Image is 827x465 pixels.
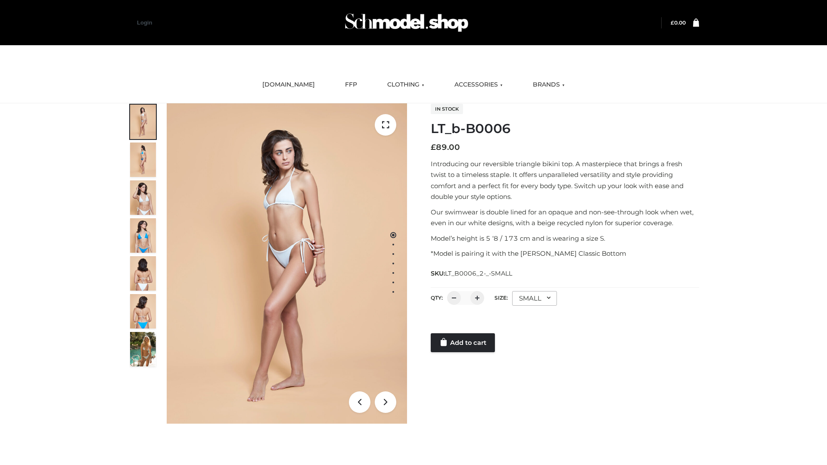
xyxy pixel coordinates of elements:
[130,218,156,253] img: ArielClassicBikiniTop_CloudNine_AzureSky_OW114ECO_4-scaled.jpg
[431,104,463,114] span: In stock
[130,105,156,139] img: ArielClassicBikiniTop_CloudNine_AzureSky_OW114ECO_1-scaled.jpg
[137,19,152,26] a: Login
[431,268,513,279] span: SKU:
[445,270,512,277] span: LT_B0006_2-_-SMALL
[130,143,156,177] img: ArielClassicBikiniTop_CloudNine_AzureSky_OW114ECO_2-scaled.jpg
[167,103,407,424] img: ArielClassicBikiniTop_CloudNine_AzureSky_OW114ECO_1
[431,333,495,352] a: Add to cart
[431,143,436,152] span: £
[431,248,699,259] p: *Model is pairing it with the [PERSON_NAME] Classic Bottom
[431,158,699,202] p: Introducing our reversible triangle bikini top. A masterpiece that brings a fresh twist to a time...
[431,294,443,301] label: QTY:
[130,294,156,329] img: ArielClassicBikiniTop_CloudNine_AzureSky_OW114ECO_8-scaled.jpg
[671,19,674,26] span: £
[381,75,431,94] a: CLOTHING
[431,121,699,136] h1: LT_b-B0006
[494,294,508,301] label: Size:
[431,143,460,152] bdi: 89.00
[130,332,156,366] img: Arieltop_CloudNine_AzureSky2.jpg
[671,19,686,26] a: £0.00
[339,75,364,94] a: FFP
[431,233,699,244] p: Model’s height is 5 ‘8 / 173 cm and is wearing a size S.
[130,256,156,291] img: ArielClassicBikiniTop_CloudNine_AzureSky_OW114ECO_7-scaled.jpg
[130,180,156,215] img: ArielClassicBikiniTop_CloudNine_AzureSky_OW114ECO_3-scaled.jpg
[431,207,699,229] p: Our swimwear is double lined for an opaque and non-see-through look when wet, even in our white d...
[526,75,571,94] a: BRANDS
[256,75,321,94] a: [DOMAIN_NAME]
[671,19,686,26] bdi: 0.00
[448,75,509,94] a: ACCESSORIES
[512,291,557,306] div: SMALL
[342,6,471,40] img: Schmodel Admin 964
